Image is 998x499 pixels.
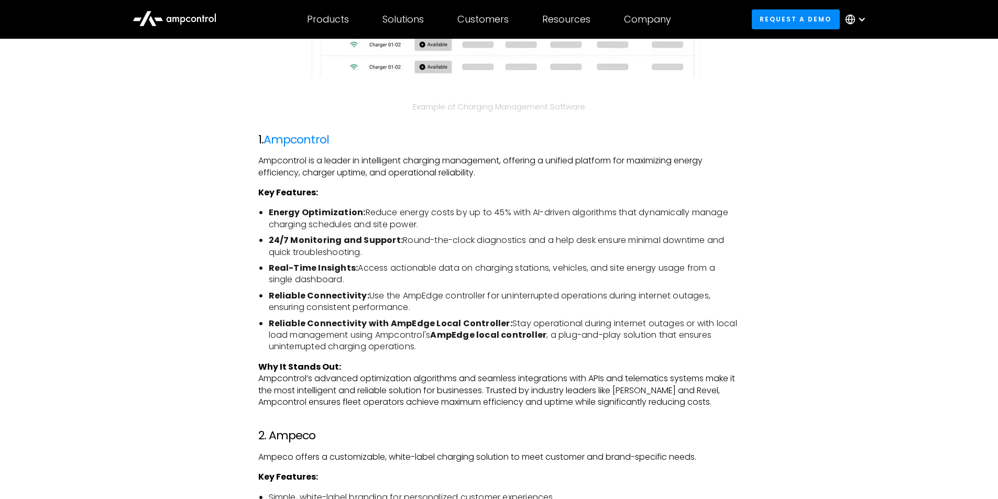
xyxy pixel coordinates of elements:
div: Resources [542,14,590,25]
li: Reduce energy costs by up to 45% with AI-driven algorithms that dynamically manage charging sched... [269,207,740,230]
strong: Key Features: [258,186,318,198]
div: Products [307,14,349,25]
a: Ampcontrol [264,131,329,148]
p: Ampcontrol is a leader in intelligent charging management, offering a unified platform for maximi... [258,155,740,179]
strong: AmpEdge local controller [430,329,546,341]
div: Solutions [382,14,424,25]
div: Customers [457,14,509,25]
h3: 2. Ampeco [258,429,740,442]
strong: Key Features: [258,471,318,483]
a: Request a demo [752,9,840,29]
li: Round-the-clock diagnostics and a help desk ensure minimal downtime and quick troubleshooting. [269,235,740,258]
strong: Energy Optimization: [269,206,366,218]
div: Company [624,14,671,25]
figcaption: Example of Charging Management Software [258,101,740,112]
li: Access actionable data on charging stations, vehicles, and site energy usage from a single dashbo... [269,262,740,286]
p: Ampeco offers a customizable, white-label charging solution to meet customer and brand-specific n... [258,451,740,463]
strong: Why It Stands Out: [258,361,341,373]
strong: Real-Time Insights: [269,262,358,274]
strong: Reliable Connectivity: [269,290,369,302]
li: Use the AmpEdge controller for uninterrupted operations during internet outages, ensuring consist... [269,290,740,314]
strong: Reliable Connectivity with AmpEdge Local Controller: [269,317,512,329]
p: Ampcontrol’s advanced optimization algorithms and seamless integrations with APIs and telematics ... [258,361,740,408]
h3: 1. [258,133,740,147]
li: Stay operational during internet outages or with local load management using Ampcontrol's , a plu... [269,318,740,353]
strong: 24/7 Monitoring and Support: [269,234,403,246]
